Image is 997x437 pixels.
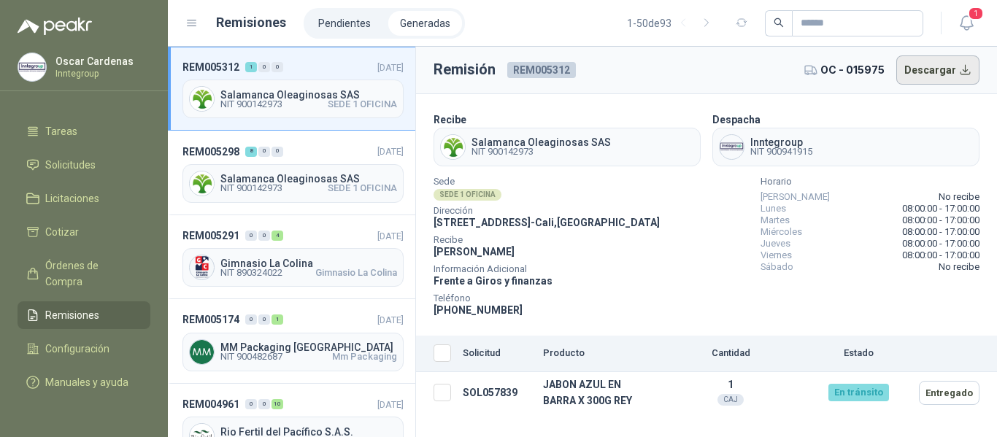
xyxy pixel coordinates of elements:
[441,135,465,159] img: Company Logo
[658,336,804,372] th: Cantidad
[216,12,286,33] h1: Remisiones
[896,55,980,85] button: Descargar
[190,87,214,111] img: Company Logo
[168,131,415,214] a: REM005298800[DATE] Company LogoSalamanca Oleaginosas SASNIT 900142973SEDE 1 OFICINA
[761,250,792,261] span: Viernes
[45,224,79,240] span: Cotizar
[919,381,979,405] button: Entregado
[720,135,744,159] img: Company Logo
[18,218,150,246] a: Cotizar
[377,231,404,241] span: [DATE]
[328,184,397,193] span: SEDE 1 OFICINA
[18,185,150,212] a: Licitaciones
[471,137,611,147] span: Salamanca Oleaginosas SAS
[272,314,283,325] div: 1
[18,18,92,35] img: Logo peakr
[190,340,214,364] img: Company Logo
[471,147,611,156] span: NIT 900142973
[18,151,150,179] a: Solicitudes
[220,342,397,352] span: MM Packaging [GEOGRAPHIC_DATA]
[182,144,239,160] span: REM005298
[245,147,257,157] div: 8
[434,189,501,201] div: SEDE 1 OFICINA
[18,335,150,363] a: Configuración
[182,396,239,412] span: REM004961
[416,336,457,372] th: Seleccionar/deseleccionar
[712,114,761,125] b: Despacha
[220,100,282,109] span: NIT 900142973
[245,314,257,325] div: 0
[18,368,150,396] a: Manuales y ayuda
[220,427,397,437] span: Rio Fertil del Pacífico S.A.S.
[434,304,523,316] span: [PHONE_NUMBER]
[968,7,984,20] span: 1
[258,314,270,325] div: 0
[168,215,415,299] a: REM005291004[DATE] Company LogoGimnasio La ColinaNIT 890324022Gimnasio La Colina
[315,268,397,277] span: Gimnasio La Colina
[45,258,136,290] span: Órdenes de Compra
[328,100,397,109] span: SEDE 1 OFICINA
[434,275,553,287] span: Frente a Giros y finanzas
[434,58,496,81] h3: Remisión
[953,10,979,36] button: 1
[902,226,979,238] span: 08:00:00 - 17:00:00
[902,238,979,250] span: 08:00:00 - 17:00:00
[18,252,150,295] a: Órdenes de Compra
[332,352,397,361] span: Mm Packaging
[537,336,658,372] th: Producto
[717,394,744,406] div: CAJ
[307,11,382,36] a: Pendientes
[190,171,214,196] img: Company Logo
[45,190,99,206] span: Licitaciones
[434,207,660,214] span: Dirección
[507,62,576,78] span: REM005312
[761,226,802,238] span: Miércoles
[220,268,282,277] span: NIT 890324022
[761,238,790,250] span: Jueves
[258,399,270,409] div: 0
[190,255,214,279] img: Company Logo
[828,384,889,401] div: En tránsito
[55,56,147,66] p: Oscar Cardenas
[45,341,109,357] span: Configuración
[245,62,257,72] div: 1
[55,69,147,78] p: Inntegroup
[18,301,150,329] a: Remisiones
[902,203,979,214] span: 08:00:00 - 17:00:00
[434,178,660,185] span: Sede
[220,258,397,268] span: Gimnasio La Colina
[220,184,282,193] span: NIT 900142973
[774,18,784,28] span: search
[820,62,885,78] span: OC - 015975
[761,203,786,214] span: Lunes
[377,399,404,410] span: [DATE]
[245,231,257,241] div: 0
[457,372,537,414] td: SOL057839
[258,62,270,72] div: 0
[182,59,239,75] span: REM005312
[182,312,239,328] span: REM005174
[761,178,979,185] span: Horario
[272,399,283,409] div: 10
[377,146,404,157] span: [DATE]
[434,266,660,273] span: Información Adicional
[434,295,660,302] span: Teléfono
[939,261,979,273] span: No recibe
[377,314,404,325] span: [DATE]
[258,231,270,241] div: 0
[272,231,283,241] div: 4
[182,228,239,244] span: REM005291
[761,214,790,226] span: Martes
[388,11,462,36] a: Generadas
[902,214,979,226] span: 08:00:00 - 17:00:00
[272,62,283,72] div: 0
[220,352,282,361] span: NIT 900482687
[168,299,415,383] a: REM005174001[DATE] Company LogoMM Packaging [GEOGRAPHIC_DATA]NIT 900482687Mm Packaging
[220,174,397,184] span: Salamanca Oleaginosas SAS
[434,246,515,258] span: [PERSON_NAME]
[272,147,283,157] div: 0
[537,372,658,414] td: JABON AZUL EN BARRA X 300G REY
[377,62,404,73] span: [DATE]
